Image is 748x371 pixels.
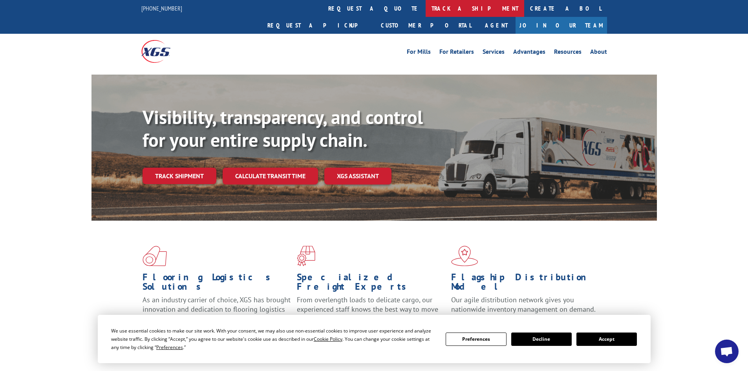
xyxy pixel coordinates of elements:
[576,333,637,346] button: Accept
[439,49,474,57] a: For Retailers
[143,168,216,184] a: Track shipment
[156,344,183,351] span: Preferences
[141,4,182,12] a: [PHONE_NUMBER]
[111,327,436,351] div: We use essential cookies to make our site work. With your consent, we may also use non-essential ...
[143,295,291,323] span: As an industry carrier of choice, XGS has brought innovation and dedication to flooring logistics...
[407,49,431,57] a: For Mills
[446,333,506,346] button: Preferences
[375,17,477,34] a: Customer Portal
[451,246,478,266] img: xgs-icon-flagship-distribution-model-red
[451,295,596,314] span: Our agile distribution network gives you nationwide inventory management on demand.
[715,340,739,363] div: Open chat
[297,246,315,266] img: xgs-icon-focused-on-flooring-red
[554,49,582,57] a: Resources
[483,49,505,57] a: Services
[511,333,572,346] button: Decline
[98,315,651,363] div: Cookie Consent Prompt
[143,272,291,295] h1: Flooring Logistics Solutions
[297,295,445,330] p: From overlength loads to delicate cargo, our experienced staff knows the best way to move your fr...
[143,105,423,152] b: Visibility, transparency, and control for your entire supply chain.
[314,336,342,342] span: Cookie Policy
[513,49,545,57] a: Advantages
[143,246,167,266] img: xgs-icon-total-supply-chain-intelligence-red
[297,272,445,295] h1: Specialized Freight Experts
[451,272,600,295] h1: Flagship Distribution Model
[477,17,516,34] a: Agent
[262,17,375,34] a: Request a pickup
[516,17,607,34] a: Join Our Team
[590,49,607,57] a: About
[223,168,318,185] a: Calculate transit time
[324,168,391,185] a: XGS ASSISTANT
